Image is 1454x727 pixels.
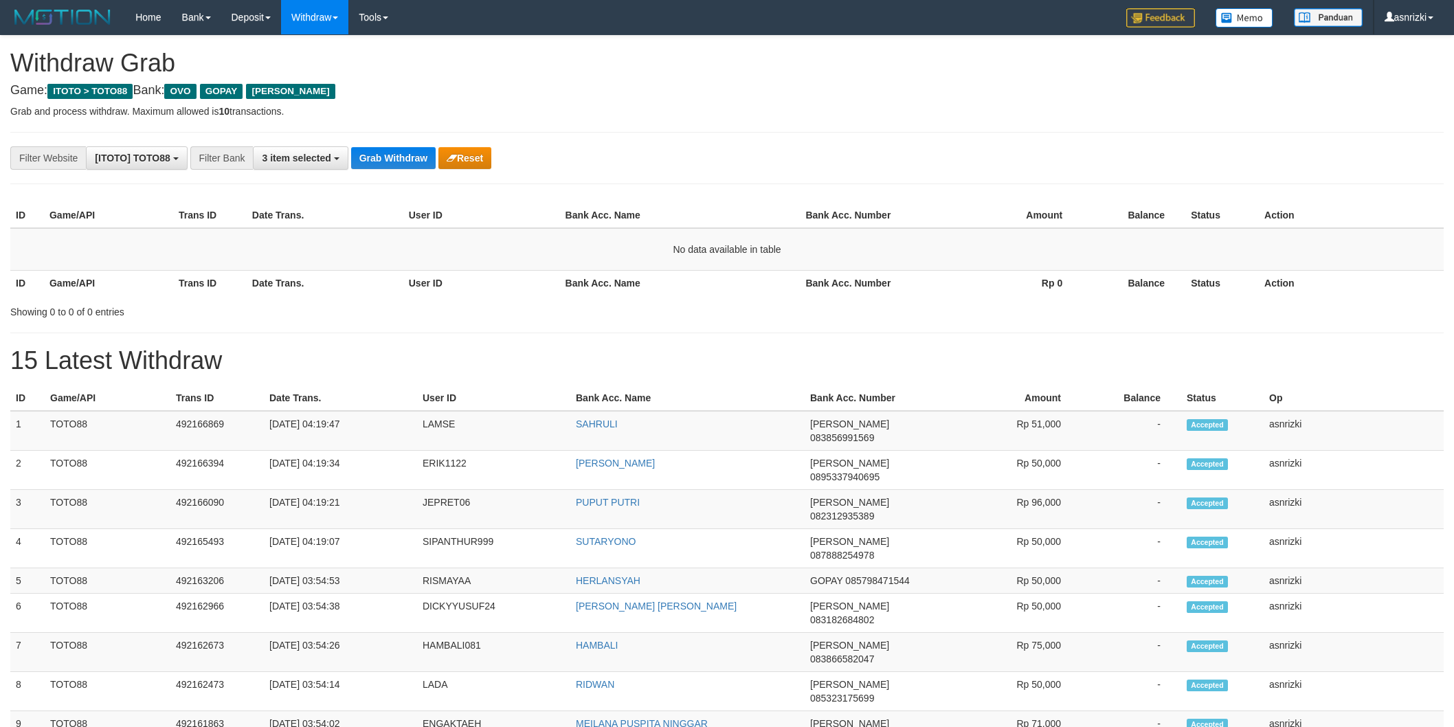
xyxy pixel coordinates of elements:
span: Copy 0895337940695 to clipboard [810,471,880,482]
th: Amount [929,203,1083,228]
td: [DATE] 04:19:21 [264,490,417,529]
td: LAMSE [417,411,570,451]
td: asnrizki [1264,451,1444,490]
td: asnrizki [1264,633,1444,672]
td: - [1082,451,1181,490]
td: 492166394 [170,451,264,490]
h1: 15 Latest Withdraw [10,347,1444,374]
span: [PERSON_NAME] [810,497,889,508]
td: 492162473 [170,672,264,711]
td: [DATE] 04:19:47 [264,411,417,451]
td: TOTO88 [45,411,170,451]
th: Amount [932,385,1082,411]
td: 7 [10,633,45,672]
span: Copy 083866582047 to clipboard [810,653,874,664]
span: [PERSON_NAME] [810,679,889,690]
a: HAMBALI [576,640,618,651]
td: 492166869 [170,411,264,451]
td: asnrizki [1264,529,1444,568]
span: GOPAY [200,84,243,99]
span: Copy 083182684802 to clipboard [810,614,874,625]
td: JEPRET06 [417,490,570,529]
td: - [1082,411,1181,451]
span: [PERSON_NAME] [810,536,889,547]
th: Date Trans. [264,385,417,411]
td: [DATE] 04:19:34 [264,451,417,490]
td: 3 [10,490,45,529]
h4: Game: Bank: [10,84,1444,98]
th: Bank Acc. Number [805,385,932,411]
td: 5 [10,568,45,594]
td: 2 [10,451,45,490]
a: RIDWAN [576,679,614,690]
td: TOTO88 [45,490,170,529]
th: Date Trans. [247,270,403,295]
span: Copy 082312935389 to clipboard [810,511,874,522]
td: RISMAYAA [417,568,570,594]
th: Bank Acc. Number [800,203,929,228]
th: Balance [1082,385,1181,411]
td: DICKYYUSUF24 [417,594,570,633]
td: 492163206 [170,568,264,594]
span: [PERSON_NAME] [810,640,889,651]
span: 3 item selected [262,153,331,164]
th: ID [10,270,44,295]
th: Date Trans. [247,203,403,228]
td: HAMBALI081 [417,633,570,672]
p: Grab and process withdraw. Maximum allowed is transactions. [10,104,1444,118]
td: - [1082,633,1181,672]
th: User ID [403,270,560,295]
td: - [1082,672,1181,711]
span: Accepted [1187,640,1228,652]
td: asnrizki [1264,568,1444,594]
td: TOTO88 [45,633,170,672]
td: [DATE] 03:54:53 [264,568,417,594]
th: Bank Acc. Name [570,385,805,411]
span: OVO [164,84,196,99]
td: TOTO88 [45,529,170,568]
th: Op [1264,385,1444,411]
button: Grab Withdraw [351,147,436,169]
td: TOTO88 [45,451,170,490]
span: Accepted [1187,537,1228,548]
div: Showing 0 to 0 of 0 entries [10,300,596,319]
td: Rp 51,000 [932,411,1082,451]
button: Reset [438,147,491,169]
th: Trans ID [170,385,264,411]
button: 3 item selected [253,146,348,170]
img: Feedback.jpg [1126,8,1195,27]
td: LADA [417,672,570,711]
td: Rp 50,000 [932,529,1082,568]
th: ID [10,203,44,228]
button: [ITOTO] TOTO88 [86,146,187,170]
td: asnrizki [1264,594,1444,633]
img: Button%20Memo.svg [1216,8,1273,27]
span: Accepted [1187,576,1228,588]
td: - [1082,594,1181,633]
span: Accepted [1187,419,1228,431]
td: Rp 75,000 [932,633,1082,672]
td: ERIK1122 [417,451,570,490]
td: TOTO88 [45,594,170,633]
th: Action [1259,203,1444,228]
td: Rp 50,000 [932,594,1082,633]
a: [PERSON_NAME] [PERSON_NAME] [576,601,737,612]
td: [DATE] 03:54:14 [264,672,417,711]
td: 6 [10,594,45,633]
h1: Withdraw Grab [10,49,1444,77]
div: Filter Website [10,146,86,170]
th: Trans ID [173,270,247,295]
th: Status [1185,270,1259,295]
td: [DATE] 03:54:38 [264,594,417,633]
span: Accepted [1187,497,1228,509]
a: SAHRULI [576,418,618,429]
span: Copy 085323175699 to clipboard [810,693,874,704]
td: 492166090 [170,490,264,529]
td: asnrizki [1264,490,1444,529]
th: ID [10,385,45,411]
th: Bank Acc. Name [560,203,801,228]
th: Balance [1083,270,1185,295]
td: TOTO88 [45,568,170,594]
span: ITOTO > TOTO88 [47,84,133,99]
th: Status [1185,203,1259,228]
